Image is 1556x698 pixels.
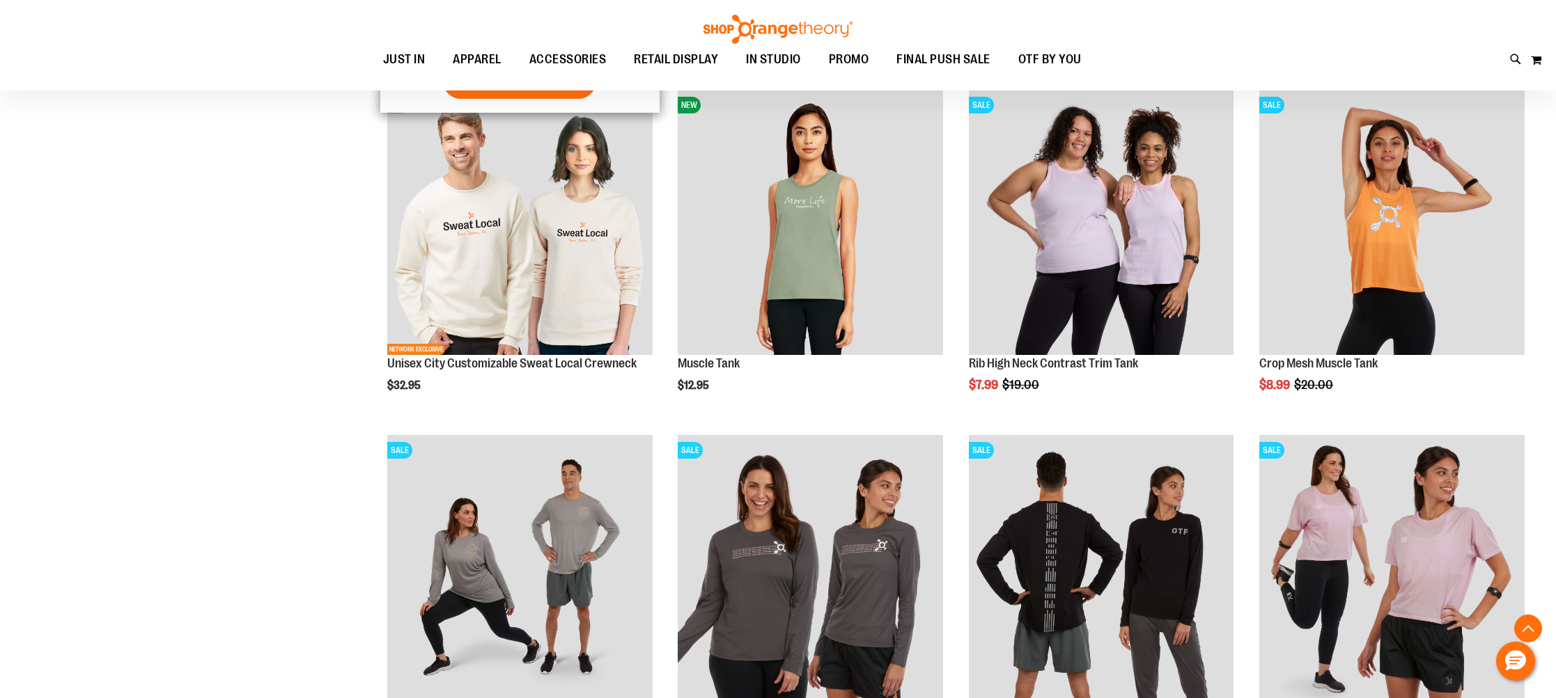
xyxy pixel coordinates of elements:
[529,44,607,75] span: ACCESSORIES
[1259,356,1378,370] a: Crop Mesh Muscle Tank
[387,379,423,392] span: $32.95
[383,44,426,75] span: JUST IN
[678,90,943,355] img: Muscle Tank
[732,44,815,76] a: IN STUDIO
[969,90,1234,357] a: Rib Tank w/ Contrast Binding primary imageSALE
[515,44,621,76] a: ACCESSORIES
[369,44,439,76] a: JUST IN
[387,344,445,355] span: NETWORK EXCLUSIVE
[1496,642,1535,681] button: Hello, have a question? Let’s chat.
[453,44,501,75] span: APPAREL
[671,83,950,427] div: product
[1259,90,1525,355] img: Crop Mesh Muscle Tank primary image
[678,442,703,459] span: SALE
[896,44,990,75] span: FINAL PUSH SALE
[1259,97,1284,113] span: SALE
[1514,614,1542,642] button: Back To Top
[678,379,711,392] span: $12.95
[1259,378,1292,392] span: $8.99
[969,356,1138,370] a: Rib High Neck Contrast Trim Tank
[387,90,653,357] a: Image of Unisex City Customizable NuBlend CrewneckNEWNETWORK EXCLUSIVE
[1259,442,1284,459] span: SALE
[1004,44,1096,76] a: OTF BY YOU
[1294,378,1335,392] span: $20.00
[815,44,883,76] a: PROMO
[380,83,660,427] div: product
[678,90,943,357] a: Muscle TankNEW
[634,44,718,75] span: RETAIL DISPLAY
[829,44,869,75] span: PROMO
[439,44,515,75] a: APPAREL
[962,83,1241,427] div: product
[387,442,412,459] span: SALE
[969,378,1000,392] span: $7.99
[678,97,701,113] span: NEW
[678,356,740,370] a: Muscle Tank
[969,442,994,459] span: SALE
[969,90,1234,355] img: Rib Tank w/ Contrast Binding primary image
[746,44,801,75] span: IN STUDIO
[969,97,994,113] span: SALE
[1018,44,1082,75] span: OTF BY YOU
[620,44,732,76] a: RETAIL DISPLAY
[387,356,637,370] a: Unisex City Customizable Sweat Local Crewneck
[1259,90,1525,357] a: Crop Mesh Muscle Tank primary imageSALE
[1002,378,1041,392] span: $19.00
[882,44,1004,76] a: FINAL PUSH SALE
[701,15,855,44] img: Shop Orangetheory
[387,90,653,355] img: Image of Unisex City Customizable NuBlend Crewneck
[1252,83,1532,427] div: product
